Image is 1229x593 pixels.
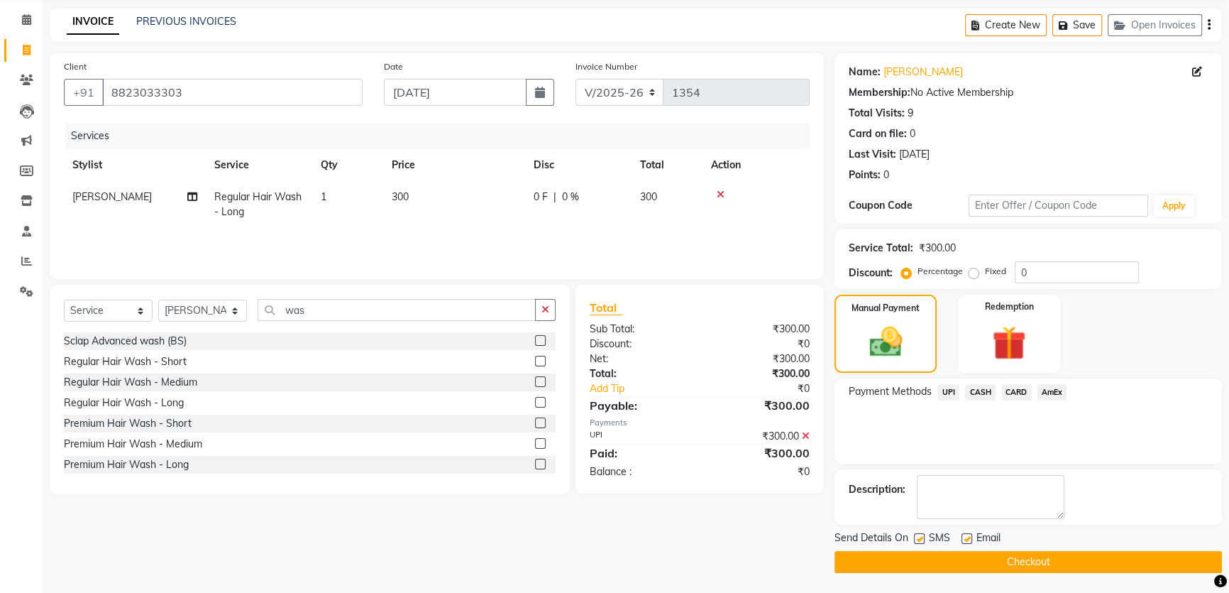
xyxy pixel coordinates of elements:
[849,106,905,121] div: Total Visits:
[849,241,913,256] div: Service Total:
[1052,14,1102,36] button: Save
[579,381,720,396] a: Add Tip
[590,300,622,315] span: Total
[579,397,700,414] div: Payable:
[1108,14,1202,36] button: Open Invoices
[919,241,956,256] div: ₹300.00
[702,149,810,181] th: Action
[384,60,403,73] label: Date
[834,551,1222,573] button: Checkout
[579,429,700,444] div: UPI
[67,9,119,35] a: INVOICE
[65,123,820,149] div: Services
[579,464,700,479] div: Balance :
[392,190,409,203] span: 300
[64,60,87,73] label: Client
[849,85,910,100] div: Membership:
[849,482,905,497] div: Description:
[937,384,959,401] span: UPI
[553,190,556,205] span: |
[700,337,820,352] div: ₹0
[102,79,363,106] input: Search by Name/Mobile/Email/Code
[383,149,525,181] th: Price
[883,65,963,80] a: [PERSON_NAME]
[852,302,920,315] label: Manual Payment
[64,375,197,390] div: Regular Hair Wash - Medium
[534,190,548,205] span: 0 F
[206,149,312,181] th: Service
[575,60,637,73] label: Invoice Number
[579,352,700,366] div: Net:
[849,266,893,281] div: Discount:
[849,198,969,213] div: Coupon Code
[859,323,913,361] img: _cash.svg
[917,265,963,278] label: Percentage
[985,265,1006,278] label: Fixed
[525,149,632,181] th: Disc
[834,531,908,548] span: Send Details On
[700,397,820,414] div: ₹300.00
[720,381,820,396] div: ₹0
[965,384,996,401] span: CASH
[64,354,187,369] div: Regular Hair Wash - Short
[910,126,915,141] div: 0
[64,334,187,349] div: Sclap Advanced wash (BS)
[640,190,657,203] span: 300
[72,190,152,203] span: [PERSON_NAME]
[849,147,896,162] div: Last Visit:
[64,416,192,431] div: Premium Hair Wash - Short
[214,190,302,218] span: Regular Hair Wash - Long
[64,149,206,181] th: Stylist
[849,85,1208,100] div: No Active Membership
[590,417,810,429] div: Payments
[849,384,932,399] span: Payment Methods
[321,190,326,203] span: 1
[64,396,184,410] div: Regular Hair Wash - Long
[976,531,1001,548] span: Email
[64,79,104,106] button: +91
[579,322,700,337] div: Sub Total:
[579,337,700,352] div: Discount:
[632,149,702,181] th: Total
[64,437,202,452] div: Premium Hair Wash - Medium
[849,126,907,141] div: Card on file:
[64,457,189,472] div: Premium Hair Wash - Long
[929,531,950,548] span: SMS
[1037,384,1067,401] span: AmEx
[981,322,1037,364] img: _gift.svg
[562,190,579,205] span: 0 %
[969,195,1148,217] input: Enter Offer / Coupon Code
[700,464,820,479] div: ₹0
[700,322,820,337] div: ₹300.00
[908,106,913,121] div: 9
[985,300,1034,313] label: Redemption
[883,168,889,183] div: 0
[1154,195,1194,217] button: Apply
[700,445,820,462] div: ₹300.00
[579,445,700,462] div: Paid:
[136,15,236,28] a: PREVIOUS INVOICES
[899,147,930,162] div: [DATE]
[258,299,536,321] input: Search or Scan
[312,149,383,181] th: Qty
[700,429,820,444] div: ₹300.00
[579,366,700,381] div: Total:
[849,65,881,80] div: Name:
[700,352,820,366] div: ₹300.00
[849,168,881,183] div: Points:
[965,14,1047,36] button: Create New
[700,366,820,381] div: ₹300.00
[1001,384,1032,401] span: CARD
